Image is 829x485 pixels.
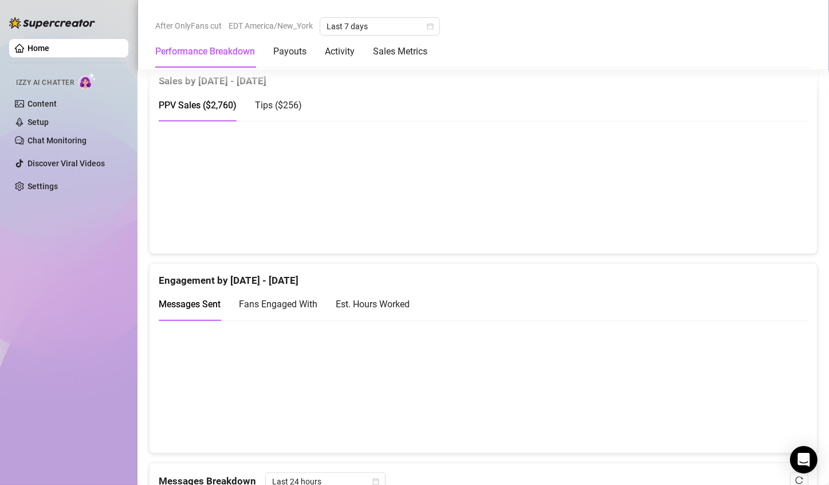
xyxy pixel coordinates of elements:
[229,17,313,34] span: EDT America/New_York
[27,118,49,127] a: Setup
[78,73,96,89] img: AI Chatter
[16,77,74,88] span: Izzy AI Chatter
[27,182,58,191] a: Settings
[159,64,808,89] div: Sales by [DATE] - [DATE]
[27,136,87,145] a: Chat Monitoring
[27,99,57,108] a: Content
[336,297,410,311] div: Est. Hours Worked
[159,299,221,310] span: Messages Sent
[255,100,302,111] span: Tips ( $256 )
[427,23,434,30] span: calendar
[239,299,317,310] span: Fans Engaged With
[27,159,105,168] a: Discover Viral Videos
[795,476,803,484] span: reload
[27,44,49,53] a: Home
[159,264,808,288] div: Engagement by [DATE] - [DATE]
[373,45,427,58] div: Sales Metrics
[372,478,379,485] span: calendar
[155,45,255,58] div: Performance Breakdown
[9,17,95,29] img: logo-BBDzfeDw.svg
[273,45,307,58] div: Payouts
[327,18,433,35] span: Last 7 days
[790,446,818,474] div: Open Intercom Messenger
[325,45,355,58] div: Activity
[159,100,237,111] span: PPV Sales ( $2,760 )
[155,17,222,34] span: After OnlyFans cut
